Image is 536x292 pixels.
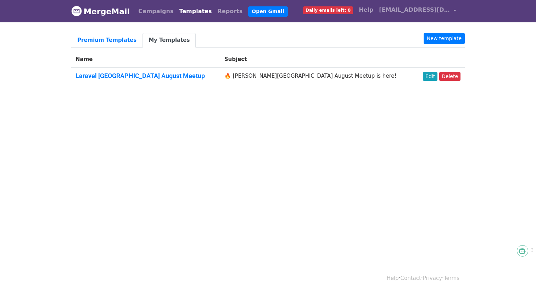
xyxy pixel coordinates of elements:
a: Campaigns [135,4,176,18]
a: [EMAIL_ADDRESS][DOMAIN_NAME] [376,3,459,20]
a: Templates [176,4,214,18]
a: Reports [215,4,246,18]
a: Help [387,275,399,281]
a: My Templates [143,33,196,48]
span: Daily emails left: 0 [303,6,353,14]
a: Edit [423,72,437,81]
a: Privacy [423,275,442,281]
th: Name [71,51,220,68]
span: [EMAIL_ADDRESS][DOMAIN_NAME] [379,6,450,14]
a: MergeMail [71,4,130,19]
a: Laravel [GEOGRAPHIC_DATA] August Meetup [76,72,205,79]
a: Open Gmail [248,6,287,17]
a: Contact [401,275,421,281]
a: New template [424,33,465,44]
img: MergeMail logo [71,6,82,16]
a: Delete [439,72,460,81]
a: Terms [444,275,459,281]
a: Daily emails left: 0 [300,3,356,17]
th: Subject [220,51,415,68]
td: 🔥 [PERSON_NAME][GEOGRAPHIC_DATA] August Meetup is here! [220,68,415,87]
a: Premium Templates [71,33,143,48]
a: Help [356,3,376,17]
